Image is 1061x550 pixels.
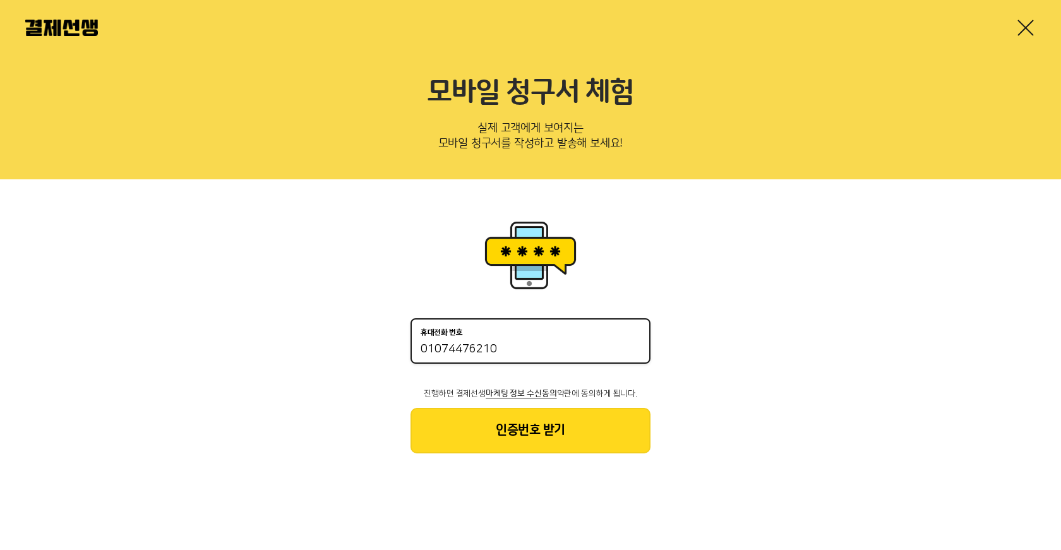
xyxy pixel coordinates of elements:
[25,117,1036,159] p: 실제 고객에게 보여지는 모바일 청구서를 작성하고 발송해 보세요!
[421,328,463,337] p: 휴대전화 번호
[25,76,1036,110] h2: 모바일 청구서 체험
[486,389,556,398] span: 마케팅 정보 수신동의
[421,342,640,357] input: 휴대전화 번호
[411,408,650,453] button: 인증번호 받기
[411,389,650,398] p: 진행하면 결제선생 약관에 동의하게 됩니다.
[480,217,581,293] img: 휴대폰인증 이미지
[25,20,98,36] img: 결제선생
